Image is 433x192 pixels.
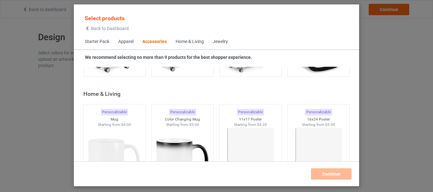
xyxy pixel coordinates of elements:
div: Personalizable [305,109,332,115]
div: Personalizable [101,109,128,115]
span: Select products [85,15,125,22]
div: Starting from [152,122,213,127]
div: Personalizable [169,109,196,115]
strong: We recommend selecting no more than 9 products for the best shopper experience. [85,55,252,60]
div: Apparel [118,39,133,45]
div: Starting from [84,122,145,127]
span: Starter Pack [81,34,114,49]
div: Home & Living [83,90,352,97]
span: $4.00 [121,122,131,127]
div: Jewelry [213,39,228,45]
div: Home & Living [176,39,204,45]
div: Mug [84,117,145,122]
div: 16x24 Poster [288,117,349,122]
div: Starting from [288,122,349,127]
span: $5.95 [325,122,335,127]
span: $4.20 [257,122,267,127]
div: Starting from [220,122,281,127]
div: 11x17 Poster [220,117,281,122]
div: Personalizable [237,109,264,115]
span: Back to Dashboard [91,26,129,31]
div: Accessories [142,39,167,45]
div: Color Changing Mug [152,117,213,122]
span: $5.00 [189,122,199,127]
